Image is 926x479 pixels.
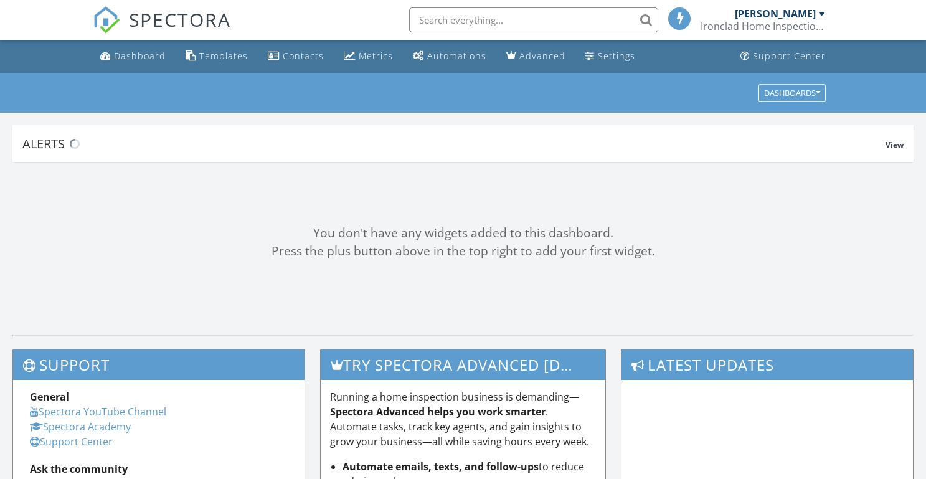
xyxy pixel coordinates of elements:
a: Spectora Academy [30,420,131,434]
a: Settings [580,45,640,68]
a: Metrics [339,45,398,68]
div: [PERSON_NAME] [735,7,816,20]
strong: Automate emails, texts, and follow-ups [343,460,539,473]
a: Automations (Basic) [408,45,491,68]
div: Contacts [283,50,324,62]
div: Metrics [359,50,393,62]
div: You don't have any widgets added to this dashboard. [12,224,914,242]
h3: Latest Updates [621,349,913,380]
div: Ironclad Home Inspections [701,20,825,32]
div: Templates [199,50,248,62]
div: Dashboards [764,88,820,97]
a: Contacts [263,45,329,68]
div: Settings [598,50,635,62]
div: Press the plus button above in the top right to add your first widget. [12,242,914,260]
a: Support Center [30,435,113,448]
a: Templates [181,45,253,68]
div: Advanced [519,50,565,62]
div: Dashboard [114,50,166,62]
div: Automations [427,50,486,62]
div: Support Center [753,50,826,62]
a: Advanced [501,45,570,68]
p: Running a home inspection business is demanding— . Automate tasks, track key agents, and gain ins... [330,389,595,449]
h3: Try spectora advanced [DATE] [321,349,605,380]
a: Dashboard [95,45,171,68]
strong: General [30,390,69,404]
div: Alerts [22,135,886,152]
strong: Spectora Advanced helps you work smarter [330,405,546,419]
div: Ask the community [30,462,288,477]
a: SPECTORA [93,17,231,43]
span: View [886,140,904,150]
a: Support Center [735,45,831,68]
img: The Best Home Inspection Software - Spectora [93,6,120,34]
input: Search everything... [409,7,658,32]
h3: Support [13,349,305,380]
span: SPECTORA [129,6,231,32]
button: Dashboards [758,84,826,102]
a: Spectora YouTube Channel [30,405,166,419]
